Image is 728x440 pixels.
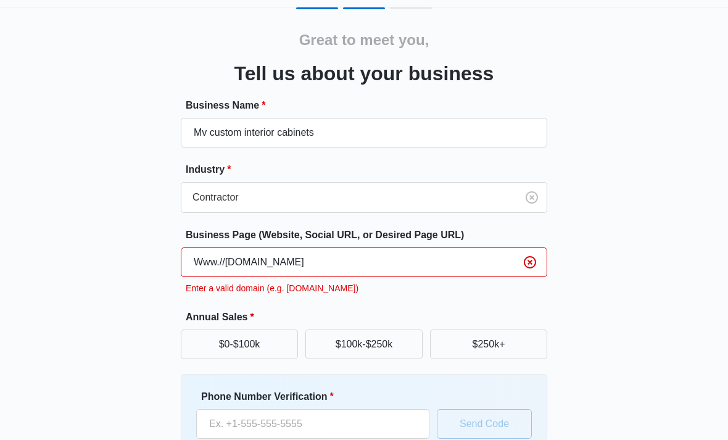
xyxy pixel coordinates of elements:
[186,98,552,113] label: Business Name
[196,409,429,439] input: Ex. +1-555-555-5555
[234,59,494,88] h3: Tell us about your business
[186,162,552,177] label: Industry
[186,228,552,243] label: Business Page (Website, Social URL, or Desired Page URL)
[430,330,547,359] button: $250k+
[522,188,542,207] button: Clear
[186,310,552,325] label: Annual Sales
[201,389,434,404] label: Phone Number Verification
[181,118,547,147] input: e.g. Jane's Plumbing
[181,247,547,277] input: e.g. janesplumbing.com
[305,330,423,359] button: $100k-$250k
[181,330,298,359] button: $0-$100k
[299,29,429,51] h2: Great to meet you,
[186,282,547,295] p: Enter a valid domain (e.g. [DOMAIN_NAME])
[520,252,540,272] button: Clear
